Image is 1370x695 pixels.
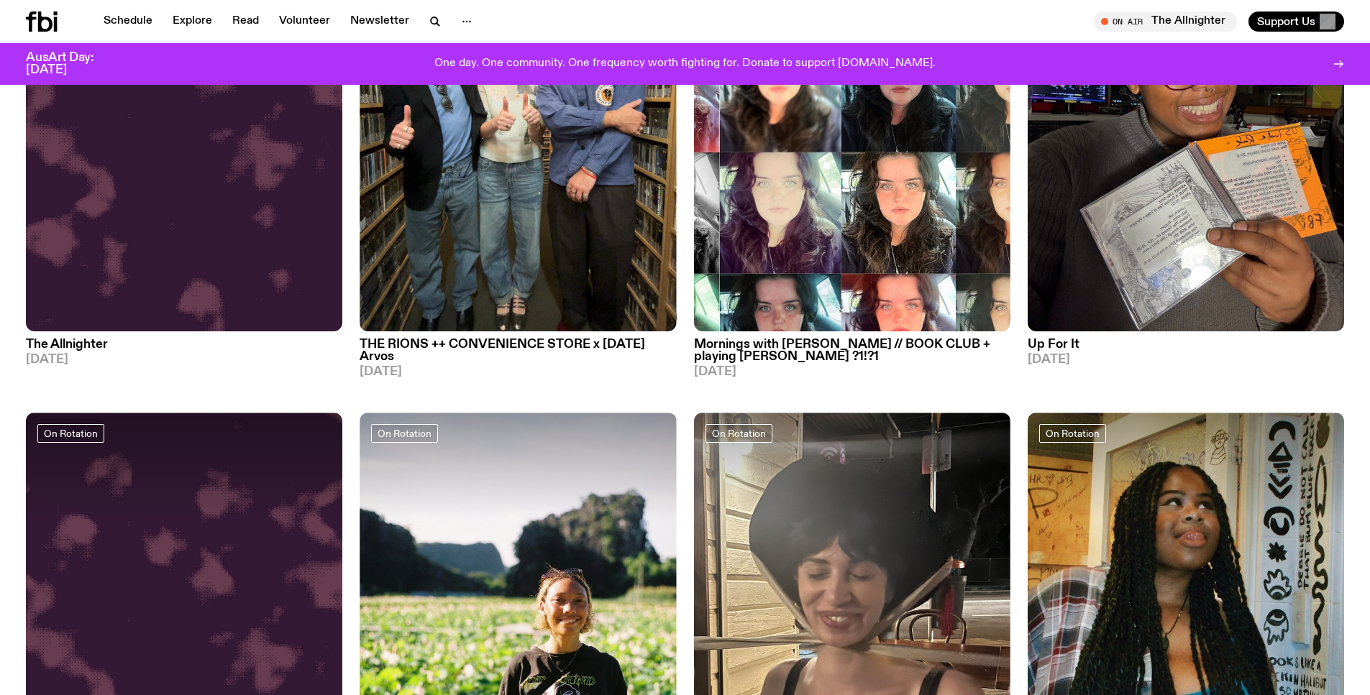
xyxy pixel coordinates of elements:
[360,366,676,378] span: [DATE]
[694,331,1010,378] a: Mornings with [PERSON_NAME] // BOOK CLUB + playing [PERSON_NAME] ?1!?1[DATE]
[360,331,676,378] a: THE RIONS ++ CONVENIENCE STORE x [DATE] Arvos[DATE]
[434,57,936,70] p: One day. One community. One frequency worth fighting for. Donate to support [DOMAIN_NAME].
[1028,339,1344,351] h3: Up For It
[1039,424,1106,443] a: On Rotation
[342,11,418,32] a: Newsletter
[705,424,772,443] a: On Rotation
[694,339,1010,363] h3: Mornings with [PERSON_NAME] // BOOK CLUB + playing [PERSON_NAME] ?1!?1
[712,428,766,439] span: On Rotation
[1248,11,1344,32] button: Support Us
[1046,428,1100,439] span: On Rotation
[44,428,98,439] span: On Rotation
[694,366,1010,378] span: [DATE]
[37,424,104,443] a: On Rotation
[378,428,431,439] span: On Rotation
[26,331,342,366] a: The Allnighter[DATE]
[26,339,342,351] h3: The Allnighter
[1257,15,1315,28] span: Support Us
[26,52,118,76] h3: AusArt Day: [DATE]
[95,11,161,32] a: Schedule
[224,11,268,32] a: Read
[1094,11,1237,32] button: On AirThe Allnighter
[26,354,342,366] span: [DATE]
[371,424,438,443] a: On Rotation
[164,11,221,32] a: Explore
[270,11,339,32] a: Volunteer
[1028,354,1344,366] span: [DATE]
[1028,331,1344,366] a: Up For It[DATE]
[360,339,676,363] h3: THE RIONS ++ CONVENIENCE STORE x [DATE] Arvos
